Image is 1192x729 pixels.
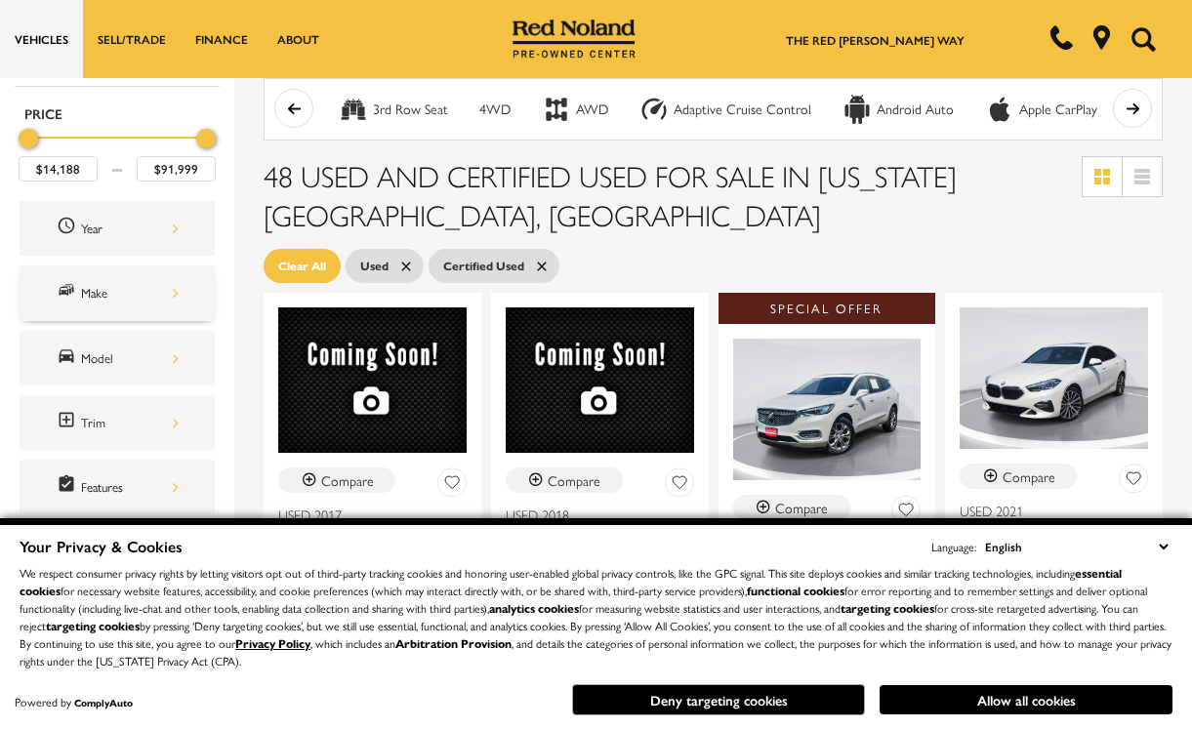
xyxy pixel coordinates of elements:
strong: targeting cookies [841,599,934,617]
div: Apple CarPlay [985,95,1014,124]
span: Features [57,474,81,500]
h5: Price [24,104,210,122]
strong: essential cookies [20,564,1122,599]
div: Android Auto [843,95,872,124]
button: Save Vehicle [437,467,467,504]
a: Used 2018Used 2018 Honda Accord Sport [506,505,694,563]
img: Red Noland Pre-Owned [513,20,636,59]
div: Adaptive Cruise Control [639,95,669,124]
button: Open the search field [1124,1,1163,77]
span: Your Privacy & Cookies [20,535,183,557]
span: Make [57,280,81,305]
span: Clear All [278,254,326,278]
span: Model [57,345,81,371]
select: Language Select [980,536,1172,557]
div: Model [81,347,179,369]
img: 2021 BMW 2 Series 228i xDrive [960,307,1148,449]
button: Compare Vehicle [506,467,623,493]
div: Make [81,282,179,304]
button: Save Vehicle [891,495,921,531]
p: We respect consumer privacy rights by letting visitors opt out of third-party tracking cookies an... [20,564,1172,669]
a: ComplyAuto [74,696,133,709]
a: Used 2017Used 2017 Land Rover Range Rover Evoque SE Premium With Navigation & 4WD [278,505,467,602]
button: Android AutoAndroid Auto [832,89,965,130]
button: scroll right [1113,89,1152,128]
div: Price [19,122,216,182]
div: AWD [542,95,571,124]
div: Compare [1003,467,1055,485]
button: Compare Vehicle [960,464,1077,489]
div: ModelModel [20,331,215,385]
div: FeaturesFeatures [20,460,215,514]
input: Minimum [19,156,98,182]
img: 2019 Buick Enclave Avenir [733,339,922,480]
div: Powered by [15,696,133,709]
div: Compare [548,471,600,489]
div: 4WD [479,101,511,118]
button: Save Vehicle [665,467,694,504]
div: 3rd Row Seat [373,101,448,118]
div: 3rd Row Seat [339,95,368,124]
strong: Arbitration Provision [395,634,512,652]
button: Allow all cookies [880,685,1172,714]
div: AWD [576,101,608,118]
span: 48 Used and Certified Used for Sale in [US_STATE][GEOGRAPHIC_DATA], [GEOGRAPHIC_DATA] [264,154,957,235]
input: Maximum [137,156,216,182]
img: 2017 Land Rover Range Rover Evoque SE Premium [278,307,467,453]
div: TrimTrim [20,395,215,450]
a: Privacy Policy [235,634,310,652]
div: YearYear [20,201,215,256]
button: scroll left [274,89,313,128]
span: Used [360,254,389,278]
a: Used 2021Used 2021 BMW 2 Series 228i xDrive With Navigation & AWD [960,501,1148,579]
div: Year [81,218,179,239]
div: Android Auto [877,101,954,118]
button: Save Vehicle [1119,464,1148,500]
span: Used 2018 [506,505,679,524]
div: Trim [81,412,179,433]
strong: functional cookies [747,582,844,599]
strong: analytics cookies [489,599,579,617]
button: Compare Vehicle [733,495,850,520]
button: Adaptive Cruise ControlAdaptive Cruise Control [629,89,822,130]
div: Minimum Price [19,129,38,148]
strong: targeting cookies [46,617,140,634]
span: Year [57,216,81,241]
a: Red Noland Pre-Owned [513,26,636,46]
img: 2018 Honda Accord Sport [506,307,694,453]
div: Compare [321,471,374,489]
button: Deny targeting cookies [572,684,865,715]
div: Special Offer [719,293,936,324]
button: Apple CarPlayApple CarPlay [974,89,1108,130]
span: Trim [57,410,81,435]
a: The Red [PERSON_NAME] Way [786,31,965,49]
button: Compare Vehicle [278,467,395,493]
span: Used 2017 [278,505,452,524]
div: Compare [775,499,828,516]
div: Apple CarPlay [1019,101,1097,118]
div: Adaptive Cruise Control [674,101,811,118]
span: Certified Used [443,254,524,278]
div: Features [81,476,179,498]
span: Used 2021 [960,501,1133,520]
div: Maximum Price [196,129,216,148]
button: 4WD [469,89,521,130]
button: 3rd Row Seat3rd Row Seat [328,89,459,130]
div: MakeMake [20,265,215,320]
div: Language: [931,541,976,552]
button: AWDAWD [531,89,619,130]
